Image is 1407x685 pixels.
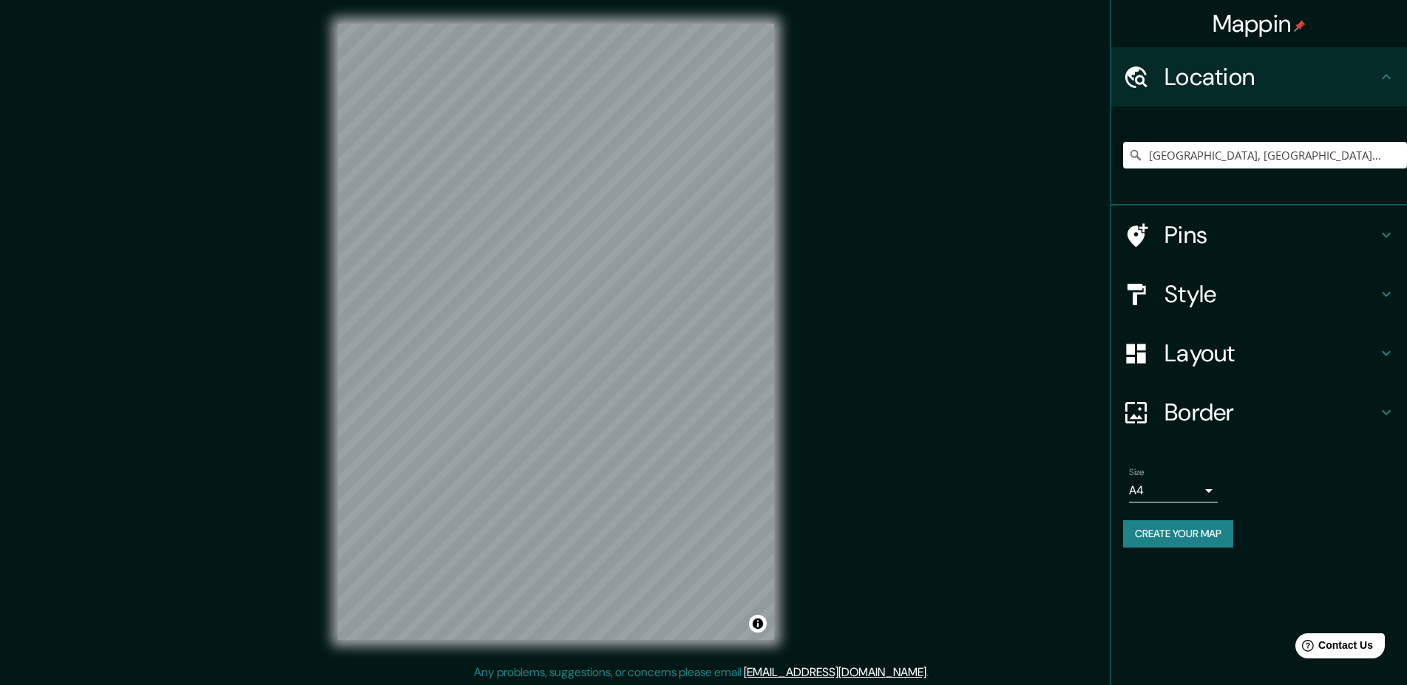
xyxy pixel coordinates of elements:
canvas: Map [338,24,774,640]
div: Layout [1111,324,1407,383]
iframe: Help widget launcher [1275,627,1391,669]
a: [EMAIL_ADDRESS][DOMAIN_NAME] [744,664,926,680]
button: Toggle attribution [749,615,767,633]
h4: Style [1164,279,1377,309]
div: Border [1111,383,1407,442]
button: Create your map [1123,520,1233,548]
h4: Layout [1164,338,1377,368]
div: Location [1111,47,1407,106]
p: Any problems, suggestions, or concerns please email . [474,664,929,681]
h4: Mappin [1213,9,1306,38]
div: Pins [1111,205,1407,265]
div: . [931,664,934,681]
h4: Location [1164,62,1377,92]
img: pin-icon.png [1294,20,1306,32]
div: Style [1111,265,1407,324]
label: Size [1129,466,1145,479]
h4: Pins [1164,220,1377,250]
h4: Border [1164,398,1377,427]
input: Pick your city or area [1123,142,1407,168]
div: A4 [1129,479,1218,502]
div: . [929,664,931,681]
